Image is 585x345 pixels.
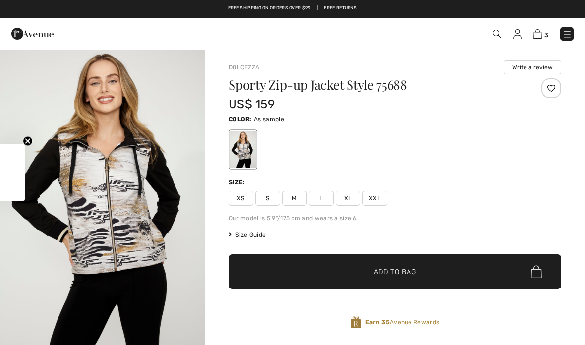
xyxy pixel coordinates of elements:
[504,60,561,74] button: Write a review
[365,318,439,327] span: Avenue Rewards
[324,5,357,12] a: Free Returns
[229,254,561,289] button: Add to Bag
[229,191,253,206] span: XS
[23,136,33,146] button: Close teaser
[317,5,318,12] span: |
[229,178,247,187] div: Size:
[493,30,501,38] img: Search
[544,31,548,39] span: 3
[254,116,284,123] span: As sample
[11,28,54,38] a: 1ère Avenue
[362,191,387,206] span: XXL
[229,230,266,239] span: Size Guide
[365,319,390,326] strong: Earn 35
[229,78,506,91] h1: Sporty Zip-up Jacket Style 75688
[229,116,252,123] span: Color:
[309,191,334,206] span: L
[533,29,542,39] img: Shopping Bag
[229,97,275,111] span: US$ 159
[374,267,416,277] span: Add to Bag
[229,214,561,223] div: Our model is 5'9"/175 cm and wears a size 6.
[228,5,311,12] a: Free shipping on orders over $99
[255,191,280,206] span: S
[230,131,256,168] div: As sample
[351,316,361,329] img: Avenue Rewards
[531,265,542,278] img: Bag.svg
[282,191,307,206] span: M
[533,28,548,40] a: 3
[336,191,360,206] span: XL
[562,29,572,39] img: Menu
[11,24,54,44] img: 1ère Avenue
[513,29,522,39] img: My Info
[229,64,259,71] a: Dolcezza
